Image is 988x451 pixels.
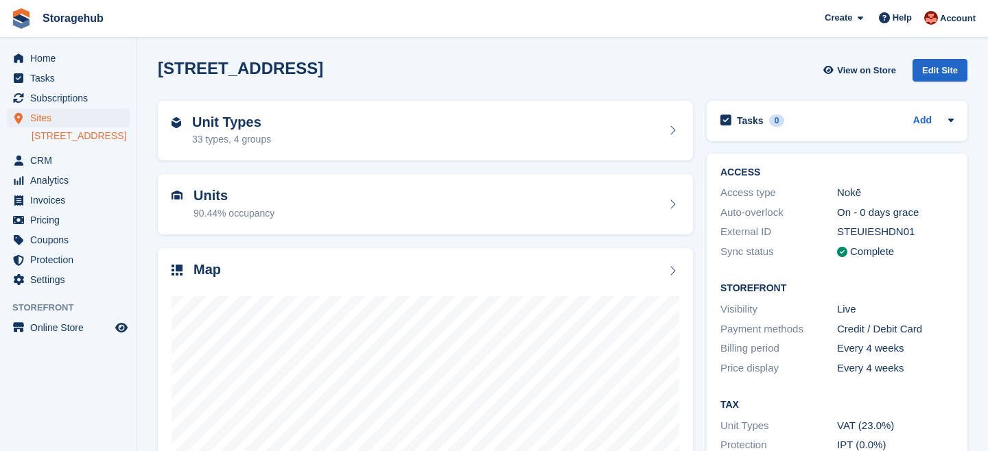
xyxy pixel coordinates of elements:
span: Home [30,49,113,68]
h2: Tasks [737,114,764,127]
div: Payment methods [720,321,837,337]
a: menu [7,49,130,68]
a: menu [7,210,130,230]
a: menu [7,318,130,337]
span: Tasks [30,69,113,88]
div: Live [837,302,954,317]
div: 33 types, 4 groups [192,132,271,147]
div: Nokē [837,185,954,201]
div: STEUIESHDN01 [837,224,954,240]
h2: Units [193,188,274,204]
span: View on Store [837,64,896,77]
a: menu [7,270,130,289]
a: menu [7,171,130,190]
span: Pricing [30,210,113,230]
div: Complete [850,244,894,260]
div: Every 4 weeks [837,361,954,376]
a: menu [7,69,130,88]
div: On - 0 days grace [837,205,954,221]
div: Access type [720,185,837,201]
h2: ACCESS [720,167,954,178]
span: CRM [30,151,113,170]
div: Edit Site [913,59,967,82]
span: Protection [30,250,113,269]
div: Every 4 weeks [837,341,954,356]
a: menu [7,151,130,170]
a: menu [7,230,130,249]
div: VAT (23.0%) [837,418,954,434]
a: Unit Types 33 types, 4 groups [158,101,693,161]
a: [STREET_ADDRESS] [32,130,130,143]
img: map-icn-33ee37083ee616e46c38cad1a60f524a97daa1e2b2c8c0bc3eb3415660979fc1.svg [172,265,183,276]
span: Online Store [30,318,113,337]
span: Invoices [30,191,113,210]
div: Visibility [720,302,837,317]
a: Edit Site [913,59,967,87]
div: 0 [769,114,785,127]
a: menu [7,108,130,127]
a: Add [913,113,932,129]
a: Preview store [113,319,130,336]
span: Storefront [12,301,137,315]
div: 90.44% occupancy [193,206,274,221]
span: Account [940,12,976,25]
img: unit-type-icn-2b2737a686de81e16bb02015468b77c625bbabd49415b5ef34ead5e3b44a266d.svg [172,117,181,128]
span: Sites [30,108,113,127]
span: Create [825,11,852,25]
span: Coupons [30,230,113,249]
a: menu [7,191,130,210]
span: Subscriptions [30,88,113,108]
a: Units 90.44% occupancy [158,174,693,234]
a: View on Store [821,59,902,82]
a: menu [7,250,130,269]
span: Analytics [30,171,113,190]
h2: Unit Types [192,114,271,130]
div: Unit Types [720,418,837,434]
div: Billing period [720,341,837,356]
img: unit-icn-7be61d7bf1b0ce9d3e12c5938cc71ed9869f7b940bace4675aadf7bd6d80202e.svg [172,191,183,200]
a: menu [7,88,130,108]
div: Auto-overlock [720,205,837,221]
div: External ID [720,224,837,240]
div: Price display [720,361,837,376]
h2: Storefront [720,283,954,294]
div: Sync status [720,244,837,260]
span: Help [893,11,912,25]
a: Storagehub [37,7,109,29]
h2: Tax [720,400,954,411]
img: stora-icon-8386f47178a22dfd0bd8f6a31ec36ba5ce8667c1dd55bd0f319d3a0aa187defe.svg [11,8,32,29]
span: Settings [30,270,113,289]
h2: Map [193,262,221,278]
h2: [STREET_ADDRESS] [158,59,323,77]
div: Credit / Debit Card [837,321,954,337]
img: Nick [924,11,938,25]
